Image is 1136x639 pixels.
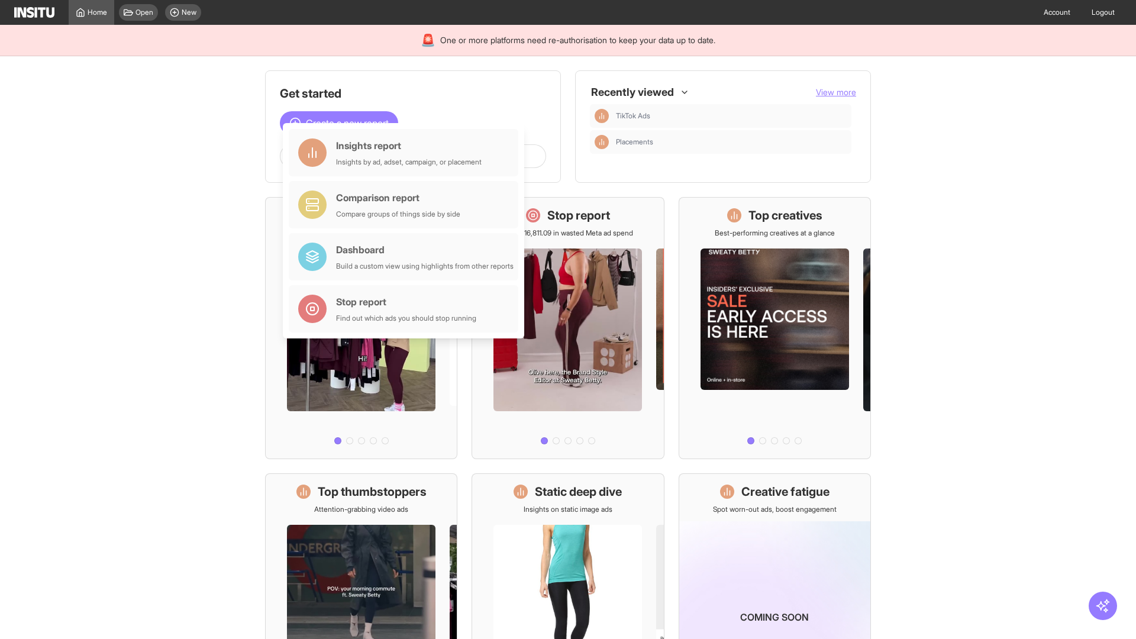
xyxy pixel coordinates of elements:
div: Find out which ads you should stop running [336,314,476,323]
span: View more [816,87,856,97]
span: One or more platforms need re-authorisation to keep your data up to date. [440,34,715,46]
div: Compare groups of things side by side [336,209,460,219]
a: What's live nowSee all active ads instantly [265,197,457,459]
h1: Stop report [547,207,610,224]
span: New [182,8,196,17]
div: Dashboard [336,243,514,257]
button: Create a new report [280,111,398,135]
h1: Static deep dive [535,483,622,500]
p: Attention-grabbing video ads [314,505,408,514]
div: 🚨 [421,32,435,49]
p: Save £16,811.09 in wasted Meta ad spend [503,228,633,238]
div: Insights [595,135,609,149]
div: Insights [595,109,609,123]
h1: Top creatives [748,207,822,224]
span: Placements [616,137,847,147]
a: Top creativesBest-performing creatives at a glance [679,197,871,459]
h1: Get started [280,85,546,102]
span: Open [135,8,153,17]
a: Stop reportSave £16,811.09 in wasted Meta ad spend [472,197,664,459]
span: Placements [616,137,653,147]
div: Stop report [336,295,476,309]
span: Create a new report [306,116,389,130]
img: Logo [14,7,54,18]
h1: Top thumbstoppers [318,483,427,500]
div: Insights by ad, adset, campaign, or placement [336,157,482,167]
div: Insights report [336,138,482,153]
span: TikTok Ads [616,111,847,121]
p: Insights on static image ads [524,505,612,514]
span: TikTok Ads [616,111,650,121]
button: View more [816,86,856,98]
div: Build a custom view using highlights from other reports [336,262,514,271]
div: Comparison report [336,191,460,205]
span: Home [88,8,107,17]
p: Best-performing creatives at a glance [715,228,835,238]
